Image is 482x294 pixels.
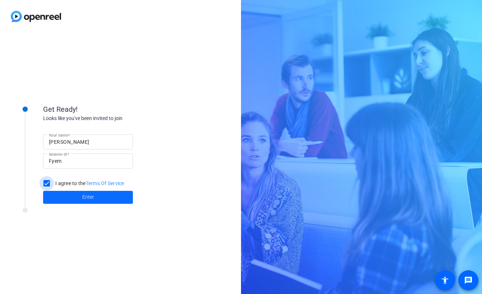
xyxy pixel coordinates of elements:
[86,180,124,186] a: Terms Of Service
[43,104,187,115] div: Get Ready!
[82,193,94,201] span: Enter
[49,133,68,137] mat-label: Your name
[43,115,187,122] div: Looks like you've been invited to join
[441,276,449,285] mat-icon: accessibility
[43,191,133,204] button: Enter
[464,276,473,285] mat-icon: message
[49,152,67,156] mat-label: Session ID
[54,180,124,187] label: I agree to the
